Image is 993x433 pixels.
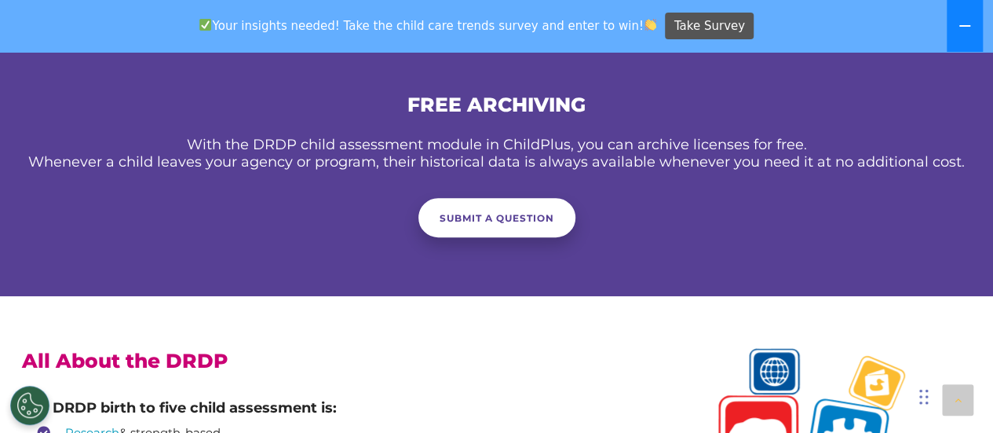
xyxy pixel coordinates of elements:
[644,19,656,31] img: 👏
[919,373,929,420] div: Drag
[22,351,648,371] h3: All About the DRDP
[418,198,575,237] a: SUBMIT A QUESTION
[24,93,969,116] h3: Free Archiving
[10,386,49,425] button: Cookies Settings
[24,136,969,171] p: With the DRDP child assessment module in ChildPlus, you can archive licenses for free. Whenever a...
[193,10,663,41] span: Your insights needed! Take the child care trends survey and enter to win!
[665,13,754,40] a: Take Survey
[736,263,993,433] iframe: Chat Widget
[22,398,648,417] p: The DRDP birth to five child assessment is:
[199,19,211,31] img: ✅
[674,13,745,40] span: Take Survey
